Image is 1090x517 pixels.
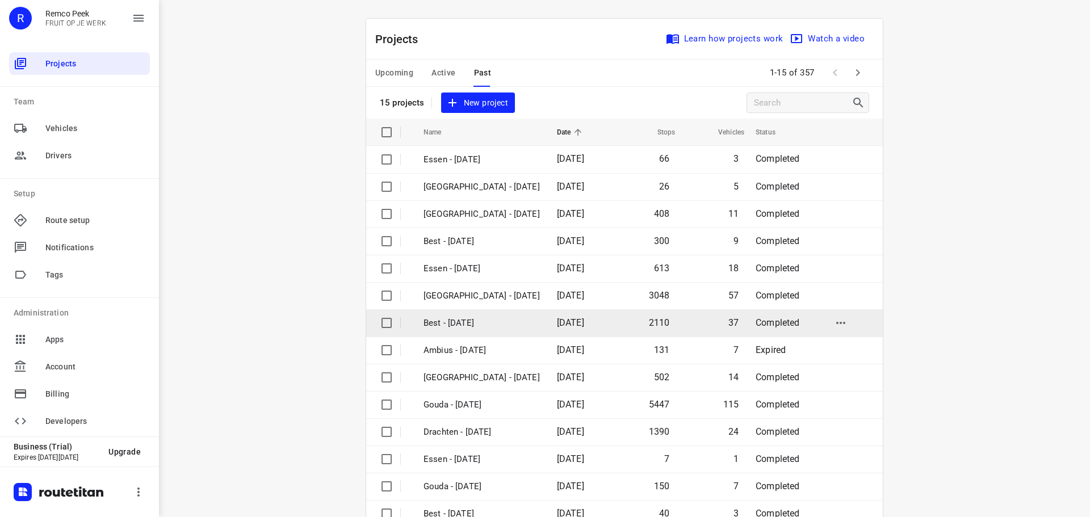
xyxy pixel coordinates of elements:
[756,153,800,164] span: Completed
[14,453,99,461] p: Expires [DATE][DATE]
[557,344,584,355] span: [DATE]
[643,125,676,139] span: Stops
[756,453,800,464] span: Completed
[659,153,669,164] span: 66
[14,96,150,108] p: Team
[14,442,99,451] p: Business (Trial)
[9,144,150,167] div: Drivers
[474,66,492,80] span: Past
[659,181,669,192] span: 26
[654,208,670,219] span: 408
[557,453,584,464] span: [DATE]
[649,290,670,301] span: 3048
[375,31,427,48] p: Projects
[9,52,150,75] div: Projects
[9,7,32,30] div: R
[765,61,820,85] span: 1-15 of 357
[424,262,540,275] p: Essen - [DATE]
[756,208,800,219] span: Completed
[852,96,869,110] div: Search
[756,236,800,246] span: Completed
[728,426,739,437] span: 24
[424,453,540,466] p: Essen - Friday
[45,334,145,346] span: Apps
[424,480,540,493] p: Gouda - Friday
[728,208,739,219] span: 11
[14,188,150,200] p: Setup
[9,209,150,232] div: Route setup
[557,481,584,491] span: [DATE]
[557,263,584,274] span: [DATE]
[649,317,670,328] span: 2110
[45,269,145,281] span: Tags
[733,481,739,491] span: 7
[9,383,150,405] div: Billing
[424,180,540,194] p: Antwerpen - Tuesday
[557,208,584,219] span: [DATE]
[756,399,800,410] span: Completed
[733,453,739,464] span: 1
[375,66,413,80] span: Upcoming
[664,453,669,464] span: 7
[756,317,800,328] span: Completed
[9,410,150,432] div: Developers
[45,58,145,70] span: Projects
[654,372,670,383] span: 502
[424,344,540,357] p: Ambius - Monday
[557,317,584,328] span: [DATE]
[9,263,150,286] div: Tags
[756,481,800,491] span: Completed
[557,399,584,410] span: [DATE]
[649,426,670,437] span: 1390
[756,290,800,301] span: Completed
[754,94,852,112] input: Search projects
[557,125,586,139] span: Date
[733,236,739,246] span: 9
[728,317,739,328] span: 37
[733,181,739,192] span: 5
[424,125,456,139] span: Name
[424,398,540,411] p: Gouda - Monday
[9,117,150,140] div: Vehicles
[424,153,540,166] p: Essen - Tuesday
[45,242,145,254] span: Notifications
[557,426,584,437] span: [DATE]
[45,215,145,226] span: Route setup
[45,150,145,162] span: Drivers
[9,328,150,351] div: Apps
[756,344,786,355] span: Expired
[728,372,739,383] span: 14
[654,481,670,491] span: 150
[557,153,584,164] span: [DATE]
[380,98,425,108] p: 15 projects
[649,399,670,410] span: 5447
[756,372,800,383] span: Completed
[448,96,508,110] span: New project
[9,236,150,259] div: Notifications
[14,307,150,319] p: Administration
[431,66,455,80] span: Active
[756,181,800,192] span: Completed
[723,399,739,410] span: 115
[45,415,145,427] span: Developers
[45,388,145,400] span: Billing
[424,235,540,248] p: Best - Tuesday
[108,447,141,456] span: Upgrade
[728,263,739,274] span: 18
[424,426,540,439] p: Drachten - Monday
[756,426,800,437] span: Completed
[557,372,584,383] span: [DATE]
[424,289,540,302] p: [GEOGRAPHIC_DATA] - [DATE]
[45,19,106,27] p: FRUIT OP JE WERK
[728,290,739,301] span: 57
[45,9,106,18] p: Remco Peek
[654,263,670,274] span: 613
[45,123,145,134] span: Vehicles
[654,236,670,246] span: 300
[557,290,584,301] span: [DATE]
[557,181,584,192] span: [DATE]
[45,361,145,373] span: Account
[733,153,739,164] span: 3
[824,61,846,84] span: Previous Page
[756,125,790,139] span: Status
